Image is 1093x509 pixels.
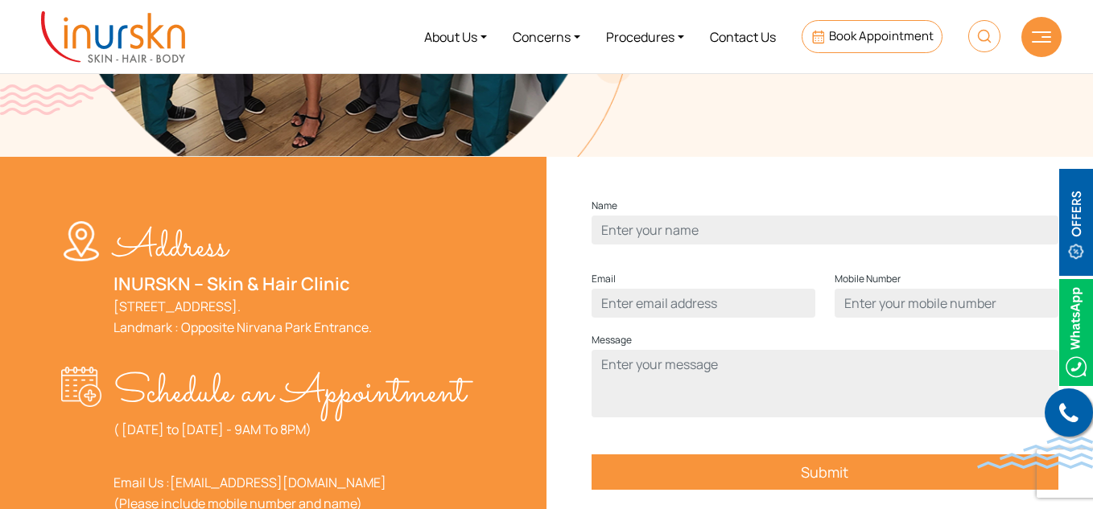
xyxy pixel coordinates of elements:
[170,474,386,491] a: [EMAIL_ADDRESS][DOMAIN_NAME]
[411,6,500,67] a: About Us
[592,216,1058,244] input: Enter your name
[113,298,372,336] a: [STREET_ADDRESS].Landmark : Opposite Nirvana Park Entrance.
[1032,31,1051,43] img: hamLine.svg
[835,289,1058,318] input: Enter your mobile number
[61,367,113,407] img: appointment-w
[1061,481,1073,493] img: up-blue-arrow.svg
[697,6,789,67] a: Contact Us
[113,272,350,296] a: INURSKN – Skin & Hair Clinic
[592,454,1058,490] input: Submit
[1059,169,1093,276] img: offerBt
[113,419,466,440] p: ( [DATE] to [DATE] - 9AM To 8PM)
[592,289,815,318] input: Enter email address
[977,437,1093,469] img: bluewave
[1059,279,1093,386] img: Whatsappicon
[592,330,632,350] label: Message
[592,196,617,216] label: Name
[968,20,1000,52] img: HeaderSearch
[113,221,372,273] p: Address
[500,6,593,67] a: Concerns
[829,27,934,44] span: Book Appointment
[113,367,466,419] p: Schedule an Appointment
[61,221,113,261] img: location-w
[835,269,901,289] label: Mobile Number
[1059,322,1093,339] a: Whatsappicon
[802,20,942,53] a: Book Appointment
[41,11,185,63] img: inurskn-logo
[592,269,616,289] label: Email
[593,6,697,67] a: Procedures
